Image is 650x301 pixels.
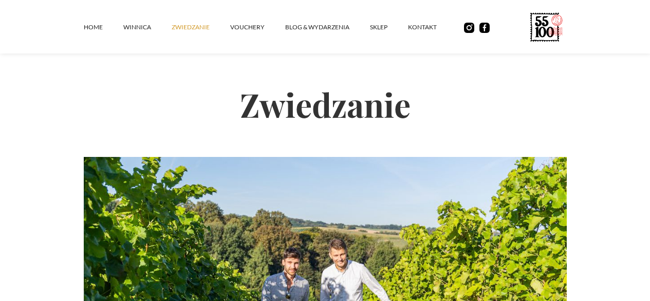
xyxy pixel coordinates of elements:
a: vouchery [230,12,285,43]
a: Home [84,12,123,43]
a: kontakt [408,12,457,43]
a: ZWIEDZANIE [172,12,230,43]
a: SKLEP [370,12,408,43]
a: winnica [123,12,172,43]
a: Blog & Wydarzenia [285,12,370,43]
